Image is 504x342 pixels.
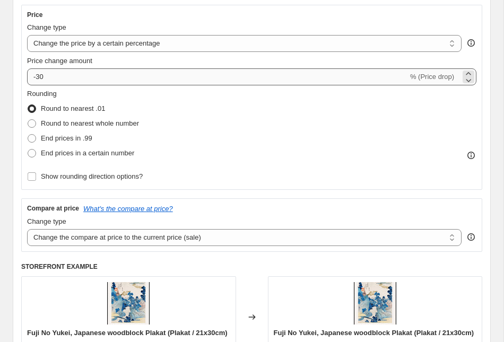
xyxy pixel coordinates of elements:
[410,73,454,81] span: % (Price drop)
[27,204,79,213] h3: Compare at price
[41,104,105,112] span: Round to nearest .01
[41,134,92,142] span: End prices in .99
[354,282,396,325] img: b919928cb65c47a6148c749f342230971d4c294d_80x.jpg
[466,38,476,48] div: help
[27,329,228,337] span: Fuji No Yukei, Japanese woodblock Plakat (Plakat / 21x30cm)
[41,119,139,127] span: Round to nearest whole number
[27,11,42,19] h3: Price
[27,68,408,85] input: -15
[41,172,143,180] span: Show rounding direction options?
[274,329,474,337] span: Fuji No Yukei, Japanese woodblock Plakat (Plakat / 21x30cm)
[21,262,482,271] h6: STOREFRONT EXAMPLE
[107,282,150,325] img: b919928cb65c47a6148c749f342230971d4c294d_80x.jpg
[27,90,57,98] span: Rounding
[83,205,173,213] button: What's the compare at price?
[27,23,66,31] span: Change type
[27,57,92,65] span: Price change amount
[41,149,134,157] span: End prices in a certain number
[466,232,476,242] div: help
[27,217,66,225] span: Change type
